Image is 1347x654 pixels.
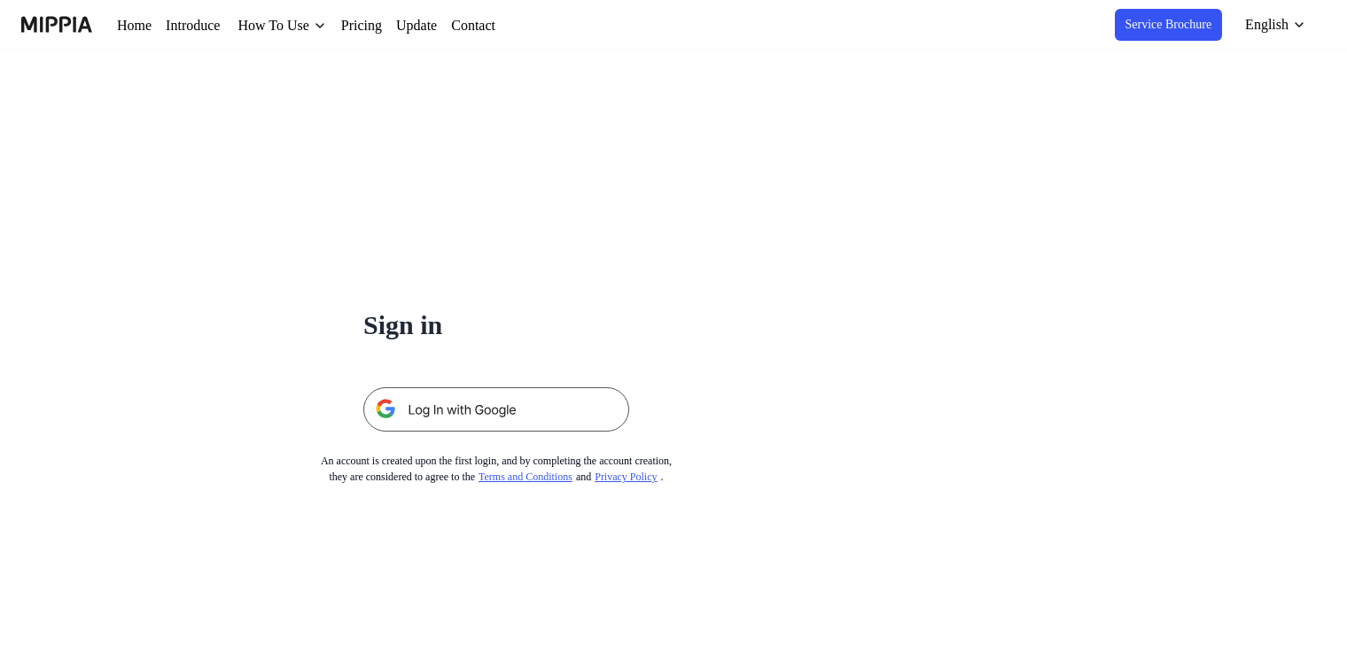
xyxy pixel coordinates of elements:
[1229,7,1317,43] button: English
[420,15,468,36] a: Update
[1102,9,1220,41] button: Service Brochure
[117,15,155,36] a: Home
[480,471,590,483] a: Terms and Conditions
[292,453,702,485] div: An account is created upon the first login, and by completing the account creation, they are cons...
[247,15,333,36] div: How To Use
[363,387,629,432] img: 구글 로그인 버튼
[1240,14,1292,35] div: English
[247,15,347,36] button: How To Use
[333,19,347,33] img: down
[362,15,406,36] a: Pricing
[617,471,684,483] a: Privacy Policy
[482,15,535,36] a: Contact
[169,15,233,36] a: Introduce
[363,305,629,345] h1: Sign in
